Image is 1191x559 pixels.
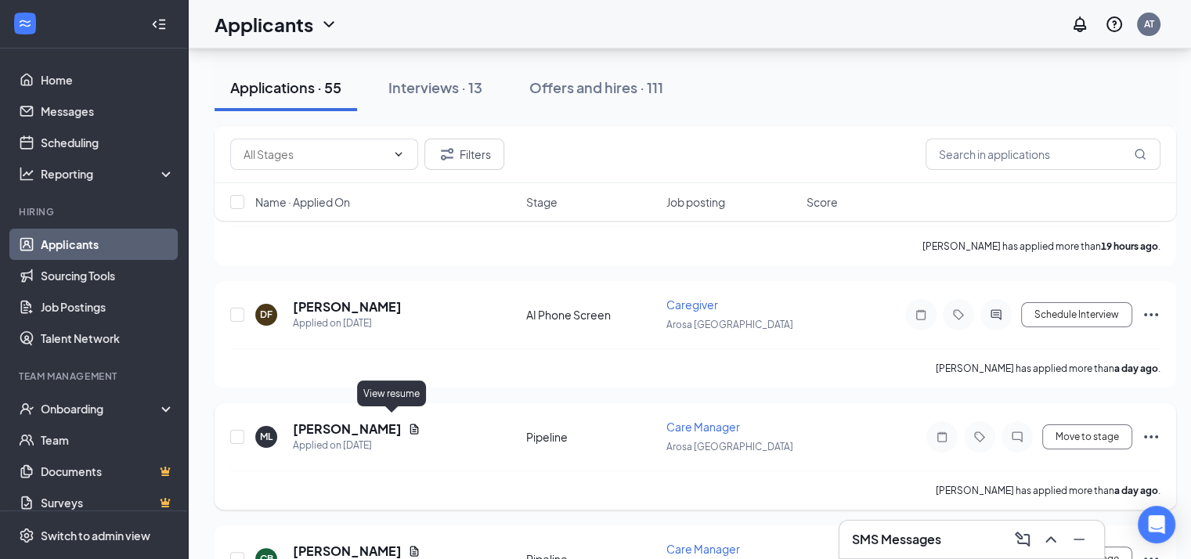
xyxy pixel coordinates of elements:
div: Open Intercom Messenger [1138,506,1175,543]
svg: Tag [949,308,968,321]
div: Team Management [19,370,171,383]
svg: Note [933,431,951,443]
svg: Filter [438,145,457,164]
button: Move to stage [1042,424,1132,449]
svg: Ellipses [1142,427,1160,446]
svg: ChevronDown [319,15,338,34]
button: ChevronUp [1038,527,1063,552]
p: [PERSON_NAME] has applied more than . [922,240,1160,253]
div: ML [260,430,272,443]
a: Scheduling [41,127,175,158]
p: [PERSON_NAME] has applied more than . [936,484,1160,497]
button: Filter Filters [424,139,504,170]
button: Schedule Interview [1021,302,1132,327]
svg: ActiveChat [987,308,1005,321]
svg: ComposeMessage [1013,530,1032,549]
a: Job Postings [41,291,175,323]
b: a day ago [1114,362,1158,374]
svg: Collapse [151,16,167,32]
svg: Analysis [19,166,34,182]
h5: [PERSON_NAME] [293,298,402,316]
span: Care Manager [666,420,740,434]
svg: Settings [19,528,34,543]
a: Applicants [41,229,175,260]
a: SurveysCrown [41,487,175,518]
div: Applications · 55 [230,78,341,97]
div: AI Phone Screen [526,307,657,323]
b: a day ago [1114,485,1158,496]
button: ComposeMessage [1010,527,1035,552]
h5: [PERSON_NAME] [293,420,402,438]
svg: MagnifyingGlass [1134,148,1146,160]
svg: QuestionInfo [1105,15,1124,34]
span: Care Manager [666,542,740,556]
div: Onboarding [41,401,161,417]
div: AT [1144,17,1154,31]
a: DocumentsCrown [41,456,175,487]
div: Applied on [DATE] [293,438,420,453]
svg: Ellipses [1142,305,1160,324]
svg: WorkstreamLogo [17,16,33,31]
svg: Tag [970,431,989,443]
div: Hiring [19,205,171,218]
span: Arosa [GEOGRAPHIC_DATA] [666,319,793,330]
svg: Note [911,308,930,321]
svg: Minimize [1070,530,1088,549]
button: Minimize [1066,527,1092,552]
span: Score [807,194,838,210]
svg: ChatInactive [1008,431,1027,443]
div: Interviews · 13 [388,78,482,97]
b: 19 hours ago [1101,240,1158,252]
a: Team [41,424,175,456]
span: Stage [526,194,558,210]
span: Arosa [GEOGRAPHIC_DATA] [666,441,793,453]
svg: UserCheck [19,401,34,417]
div: Pipeline [526,429,657,445]
h3: SMS Messages [852,531,941,548]
span: Name · Applied On [255,194,350,210]
svg: Document [408,545,420,557]
svg: ChevronUp [1041,530,1060,549]
div: Switch to admin view [41,528,150,543]
div: View resume [357,380,426,406]
a: Messages [41,96,175,127]
p: [PERSON_NAME] has applied more than . [936,362,1160,375]
h1: Applicants [215,11,313,38]
svg: Notifications [1070,15,1089,34]
input: All Stages [244,146,386,163]
div: Reporting [41,166,175,182]
div: Offers and hires · 111 [529,78,663,97]
input: Search in applications [926,139,1160,170]
svg: ChevronDown [392,148,405,160]
span: Caregiver [666,298,718,312]
a: Talent Network [41,323,175,354]
svg: Document [408,423,420,435]
div: DF [260,308,272,321]
a: Sourcing Tools [41,260,175,291]
a: Home [41,64,175,96]
div: Applied on [DATE] [293,316,402,331]
span: Job posting [666,194,725,210]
